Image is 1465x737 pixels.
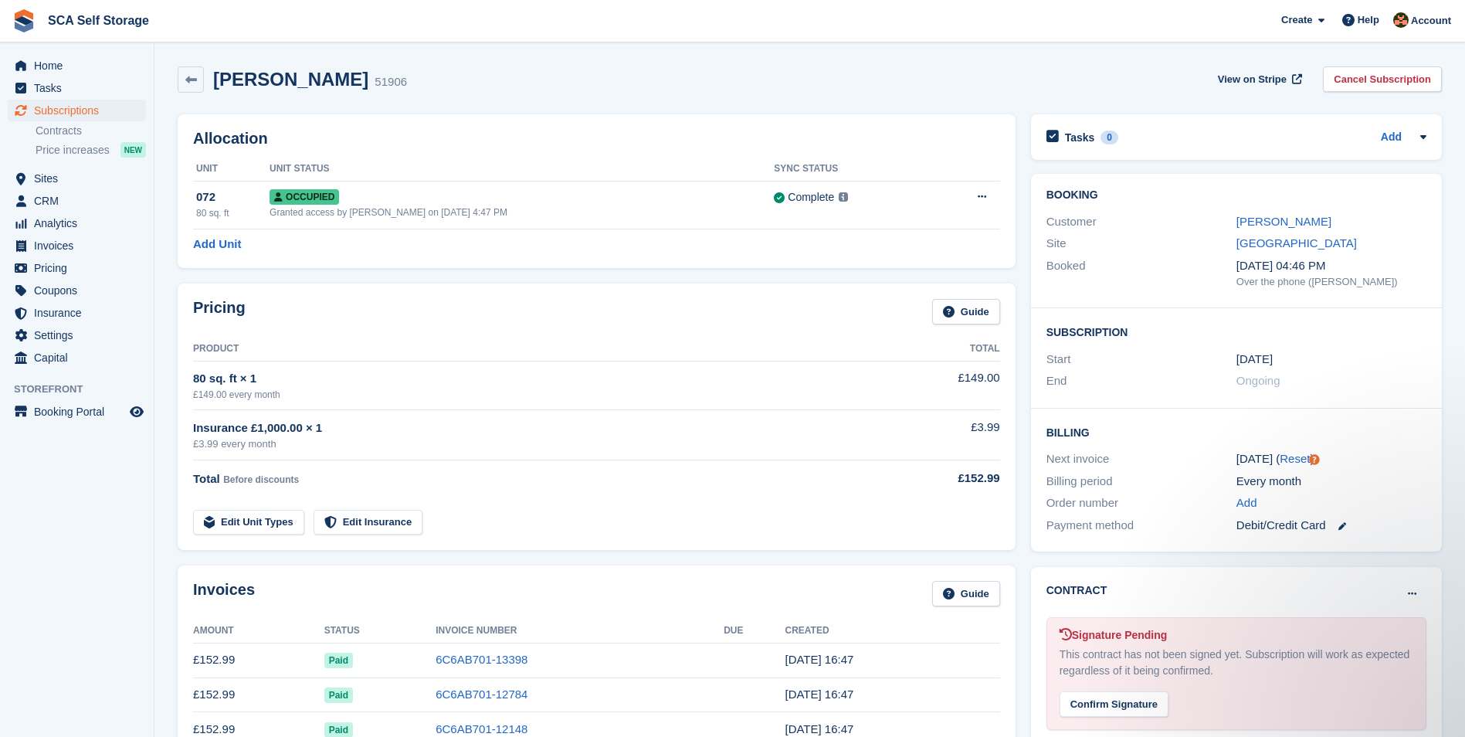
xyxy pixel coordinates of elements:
div: 072 [196,188,270,206]
a: menu [8,168,146,189]
span: Help [1358,12,1379,28]
th: Amount [193,619,324,644]
h2: Subscription [1046,324,1426,339]
img: icon-info-grey-7440780725fd019a000dd9b08b2336e03edf1995a4989e88bcd33f0948082b44.svg [839,192,848,202]
th: Product [193,337,875,362]
div: Confirm Signature [1060,691,1168,717]
a: Contracts [36,124,146,138]
span: Insurance [34,302,127,324]
div: Signature Pending [1060,627,1413,644]
a: menu [8,190,146,212]
span: Create [1281,12,1312,28]
span: Pricing [34,257,127,279]
div: [DATE] ( ) [1236,450,1426,468]
td: £152.99 [193,678,324,712]
th: Total [875,337,999,362]
a: Preview store [127,402,146,421]
div: This contract has not been signed yet. Subscription will work as expected regardless of it being ... [1060,647,1413,679]
h2: Allocation [193,130,1000,148]
h2: Pricing [193,299,246,324]
a: 6C6AB701-12784 [436,688,527,701]
a: [GEOGRAPHIC_DATA] [1236,236,1357,250]
a: menu [8,347,146,368]
td: £152.99 [193,643,324,678]
div: Order number [1046,494,1236,512]
div: Over the phone ([PERSON_NAME]) [1236,274,1426,290]
span: Paid [324,653,353,668]
span: Storefront [14,382,154,397]
span: Subscriptions [34,100,127,121]
a: SCA Self Storage [42,8,155,33]
div: Customer [1046,213,1236,231]
div: Next invoice [1046,450,1236,468]
td: £3.99 [875,410,999,460]
h2: Booking [1046,189,1426,202]
span: Account [1411,13,1451,29]
a: Price increases NEW [36,141,146,158]
span: Total [193,472,220,485]
span: Home [34,55,127,76]
span: Occupied [270,189,339,205]
th: Status [324,619,436,644]
a: menu [8,100,146,121]
a: Edit Unit Types [193,510,304,535]
th: Created [785,619,999,644]
h2: Tasks [1065,131,1095,144]
a: 6C6AB701-12148 [436,722,527,735]
div: 80 sq. ft × 1 [193,370,875,388]
a: View on Stripe [1212,66,1305,92]
a: Add [1236,494,1257,512]
div: End [1046,372,1236,390]
h2: Billing [1046,424,1426,440]
a: menu [8,280,146,301]
a: menu [8,401,146,423]
a: menu [8,324,146,346]
time: 2025-09-02 15:47:26 UTC [785,688,853,701]
a: 6C6AB701-13398 [436,653,527,666]
a: Confirm Signature [1060,688,1168,701]
h2: Contract [1046,582,1107,599]
div: Payment method [1046,517,1236,535]
img: stora-icon-8386f47178a22dfd0bd8f6a31ec36ba5ce8667c1dd55bd0f319d3a0aa187defe.svg [12,9,36,32]
div: £3.99 every month [193,436,875,452]
a: menu [8,235,146,256]
a: Add Unit [193,236,241,253]
a: menu [8,77,146,99]
th: Unit Status [270,157,774,182]
span: Before discounts [223,474,299,485]
span: Sites [34,168,127,189]
img: Sarah Race [1393,12,1409,28]
span: Analytics [34,212,127,234]
div: 80 sq. ft [196,206,270,220]
h2: [PERSON_NAME] [213,69,368,90]
div: Site [1046,235,1236,253]
span: Tasks [34,77,127,99]
th: Invoice Number [436,619,724,644]
span: Ongoing [1236,374,1280,387]
div: NEW [120,142,146,158]
span: Invoices [34,235,127,256]
a: menu [8,257,146,279]
a: Cancel Subscription [1323,66,1442,92]
div: Every month [1236,473,1426,491]
div: Granted access by [PERSON_NAME] on [DATE] 4:47 PM [270,205,774,219]
time: 2024-09-02 00:00:00 UTC [1236,351,1273,368]
th: Unit [193,157,270,182]
span: Paid [324,688,353,703]
h2: Invoices [193,581,255,606]
a: Edit Insurance [314,510,423,535]
a: Reset [1280,452,1310,465]
time: 2025-10-02 15:47:41 UTC [785,653,853,666]
span: View on Stripe [1218,72,1287,87]
div: Tooltip anchor [1307,453,1321,467]
span: Settings [34,324,127,346]
div: £149.00 every month [193,388,875,402]
a: Guide [932,299,1000,324]
div: Start [1046,351,1236,368]
a: Add [1381,129,1402,147]
a: menu [8,212,146,234]
div: 0 [1100,131,1118,144]
span: Coupons [34,280,127,301]
th: Due [724,619,785,644]
div: [DATE] 04:46 PM [1236,257,1426,275]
